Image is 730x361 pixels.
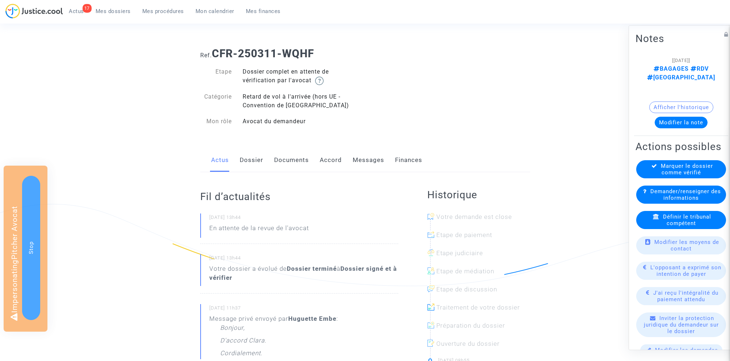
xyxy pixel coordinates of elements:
[212,47,314,60] b: CFR-250311-WQHF
[142,8,184,14] span: Mes procédures
[655,347,718,353] span: Modifier les demandes
[672,58,690,63] span: [[DATE]]
[237,117,365,126] div: Avocat du demandeur
[427,188,530,201] h2: Historique
[644,315,719,335] span: Inviter la protection juridique du demandeur sur le dossier
[190,6,240,17] a: Mon calendrier
[196,8,234,14] span: Mon calendrier
[353,148,384,172] a: Messages
[220,323,245,336] p: Bonjour,
[195,92,238,110] div: Catégorie
[195,67,238,85] div: Etape
[209,214,398,224] small: [DATE] 13h44
[137,6,190,17] a: Mes procédures
[436,213,512,220] span: Votre demande est close
[5,4,63,18] img: jc-logo.svg
[635,140,727,153] h2: Actions possibles
[315,76,324,85] img: help.svg
[83,4,92,13] div: 17
[689,65,709,72] span: RDV
[237,92,365,110] div: Retard de vol à l'arrivée (hors UE - Convention de [GEOGRAPHIC_DATA])
[650,188,721,201] span: Demander/renseigner des informations
[211,148,229,172] a: Actus
[663,213,711,227] span: Définir le tribunal compétent
[237,67,365,85] div: Dossier complet en attente de vérification par l'avocat
[4,166,47,332] div: Impersonating
[649,101,713,113] button: Afficher l'historique
[96,8,131,14] span: Mes dossiers
[90,6,137,17] a: Mes dossiers
[209,305,398,314] small: [DATE] 11h37
[246,8,281,14] span: Mes finances
[28,241,34,254] span: Stop
[200,52,212,59] span: Ref.
[653,290,718,303] span: J'ai reçu l'intégralité du paiement attendu
[655,117,708,128] button: Modifier la note
[654,239,719,252] span: Modifier les moyens de contact
[647,74,715,81] span: [GEOGRAPHIC_DATA]
[220,336,267,349] p: D'accord Clara.
[195,117,238,126] div: Mon rôle
[240,6,286,17] a: Mes finances
[209,224,309,236] p: En attente de la revue de l'avocat
[63,6,90,17] a: 17Actus
[287,265,337,272] b: Dossier terminé
[69,8,84,14] span: Actus
[288,315,336,322] b: Huguette Embe
[209,255,398,264] small: [DATE] 13h44
[200,190,398,203] h2: Fil d’actualités
[22,176,40,320] button: Stop
[209,264,398,282] div: Votre dossier a évolué de à
[661,163,713,176] span: Marquer le dossier comme vérifié
[274,148,309,172] a: Documents
[654,65,689,72] span: BAGAGES
[320,148,342,172] a: Accord
[635,32,727,45] h2: Notes
[395,148,422,172] a: Finances
[240,148,263,172] a: Dossier
[650,264,721,277] span: L'opposant a exprimé son intention de payer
